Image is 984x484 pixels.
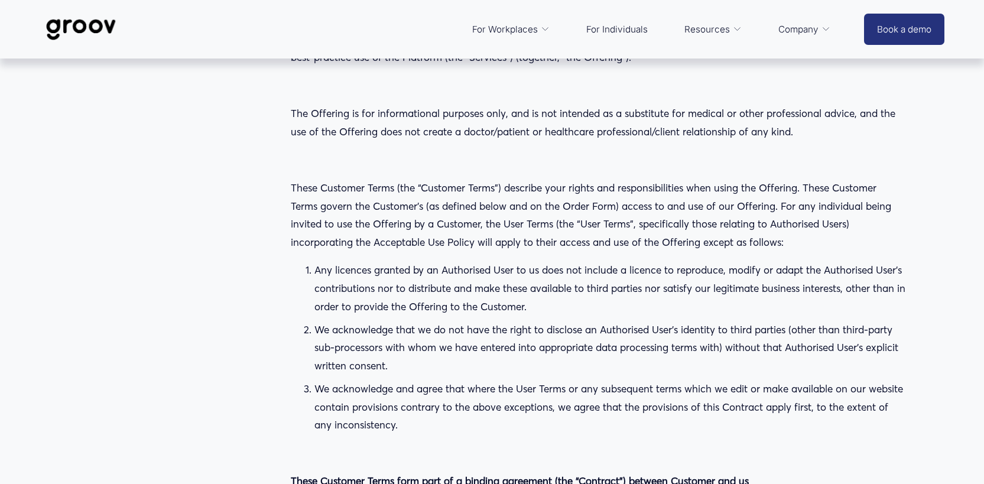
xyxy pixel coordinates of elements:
span: Company [778,21,819,38]
span: For Workplaces [472,21,538,38]
p: Any licences granted by an Authorised User to us does not include a licence to reproduce, modify ... [314,261,905,316]
p: The Offering is for informational purposes only, and is not intended as a substitute for medical ... [291,105,905,141]
a: Book a demo [864,14,944,45]
img: Groov | Workplace Science Platform | Unlock Performance | Drive Results [40,10,123,49]
p: We acknowledge that we do not have the right to disclose an Authorised User’s identity to third p... [314,321,905,375]
a: folder dropdown [678,15,748,44]
span: Resources [684,21,730,38]
p: We acknowledge and agree that where the User Terms or any subsequent terms which we edit or make ... [314,380,905,434]
a: folder dropdown [466,15,556,44]
p: These Customer Terms (the “Customer Terms”) describe your rights and responsibilities when using ... [291,179,905,251]
a: For Individuals [580,15,654,44]
a: folder dropdown [772,15,837,44]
